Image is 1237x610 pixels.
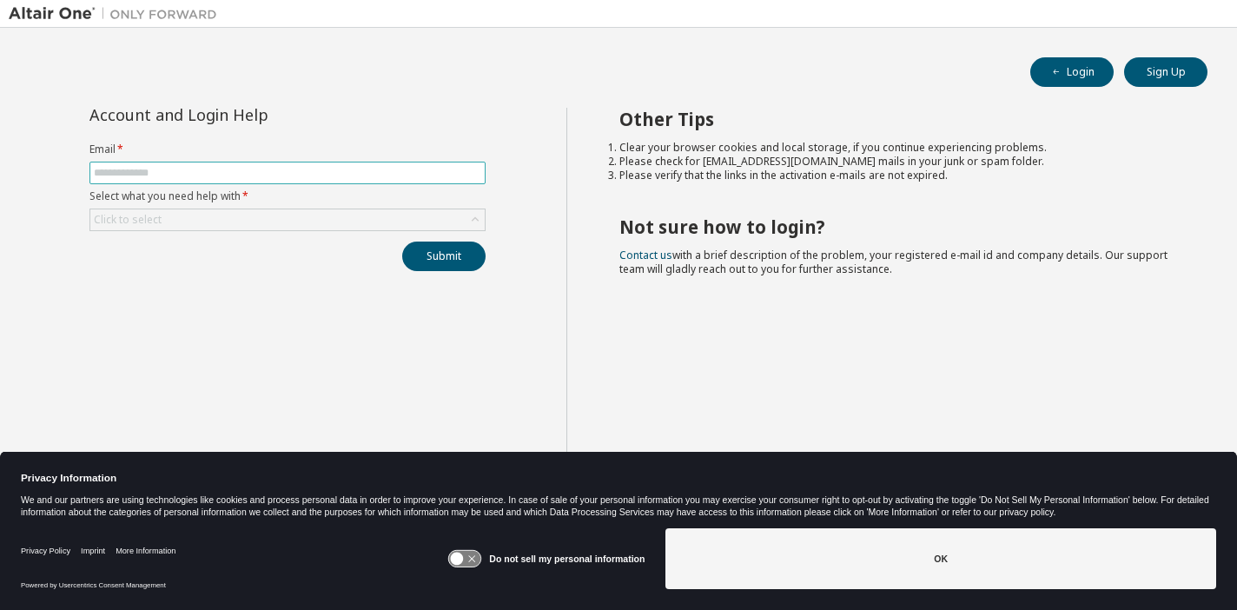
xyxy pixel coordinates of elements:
[94,213,162,227] div: Click to select
[619,108,1177,130] h2: Other Tips
[9,5,226,23] img: Altair One
[402,242,486,271] button: Submit
[89,143,486,156] label: Email
[89,108,407,122] div: Account and Login Help
[89,189,486,203] label: Select what you need help with
[619,215,1177,238] h2: Not sure how to login?
[619,169,1177,182] li: Please verify that the links in the activation e-mails are not expired.
[619,141,1177,155] li: Clear your browser cookies and local storage, if you continue experiencing problems.
[619,248,1168,276] span: with a brief description of the problem, your registered e-mail id and company details. Our suppo...
[90,209,485,230] div: Click to select
[1030,57,1114,87] button: Login
[619,155,1177,169] li: Please check for [EMAIL_ADDRESS][DOMAIN_NAME] mails in your junk or spam folder.
[619,248,672,262] a: Contact us
[1124,57,1207,87] button: Sign Up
